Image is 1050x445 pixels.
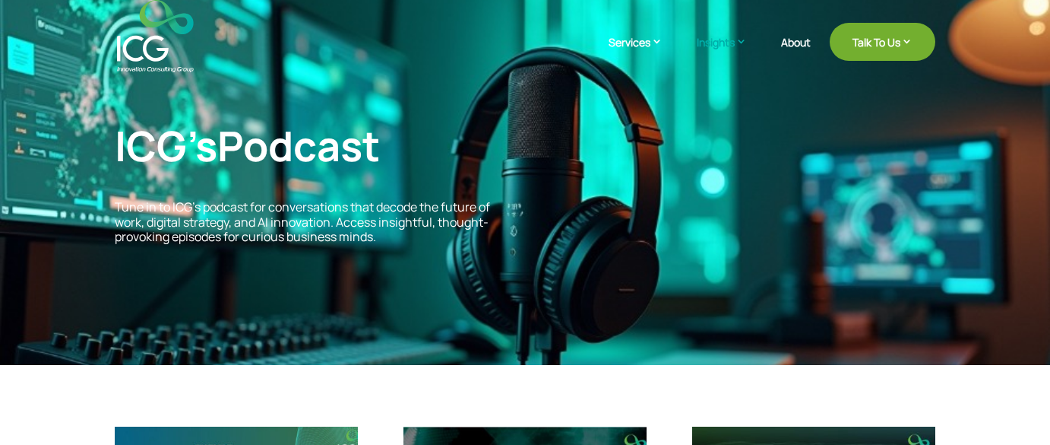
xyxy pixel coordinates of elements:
[115,117,380,173] span: ICG’s
[115,199,490,244] span: Tune in to ICG’s podcast for conversations that decode the future of work, digital strategy, and ...
[217,117,380,173] span: Podcast
[609,34,678,72] a: Services
[830,23,935,61] a: Talk To Us
[697,34,762,72] a: Insights
[781,37,811,72] a: About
